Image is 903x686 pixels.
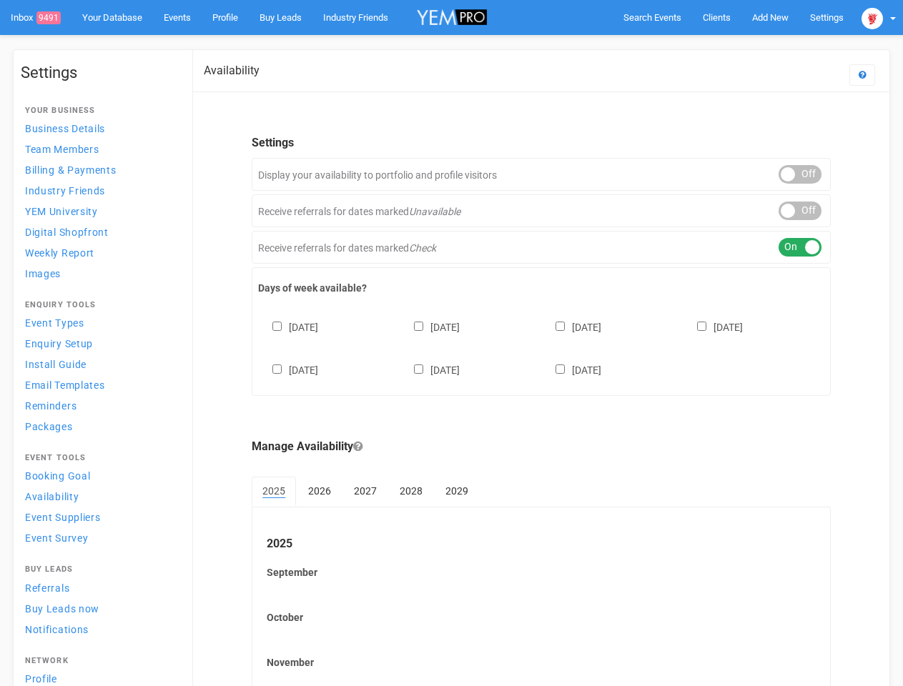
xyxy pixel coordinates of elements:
label: [DATE] [541,319,601,334]
a: Reminders [21,396,178,415]
a: YEM University [21,202,178,221]
span: Reminders [25,400,77,412]
a: Team Members [21,139,178,159]
a: Referrals [21,578,178,597]
span: Digital Shopfront [25,227,109,238]
a: 2026 [297,477,342,505]
span: Packages [25,421,73,432]
a: Business Details [21,119,178,138]
a: Availability [21,487,178,506]
input: [DATE] [556,364,565,374]
div: Receive referrals for dates marked [252,231,831,264]
a: Event Suppliers [21,507,178,527]
span: Clients [703,12,731,23]
h4: Buy Leads [25,565,174,574]
a: Install Guide [21,354,178,374]
em: Unavailable [409,206,460,217]
a: Industry Friends [21,181,178,200]
h2: Availability [204,64,260,77]
a: Weekly Report [21,243,178,262]
h4: Your Business [25,106,174,115]
a: Event Survey [21,528,178,547]
span: Event Types [25,317,84,329]
input: [DATE] [414,364,423,374]
a: Digital Shopfront [21,222,178,242]
input: [DATE] [272,322,282,331]
span: Add New [752,12,789,23]
a: Notifications [21,620,178,639]
h4: Event Tools [25,454,174,462]
a: Email Templates [21,375,178,394]
a: 2025 [252,477,296,507]
a: Booking Goal [21,466,178,485]
h4: Network [25,657,174,665]
label: October [267,610,816,625]
span: Availability [25,491,79,502]
input: [DATE] [556,322,565,331]
label: November [267,655,816,670]
label: [DATE] [258,362,318,377]
span: Booking Goal [25,470,90,482]
a: Buy Leads now [21,599,178,618]
a: Enquiry Setup [21,334,178,353]
h4: Enquiry Tools [25,301,174,309]
a: Packages [21,417,178,436]
span: 9491 [36,11,61,24]
a: 2028 [389,477,433,505]
span: Email Templates [25,379,105,391]
img: open-uri20250107-2-1pbi2ie [862,8,883,29]
span: YEM University [25,206,98,217]
legend: Settings [252,135,831,151]
a: Images [21,264,178,283]
input: [DATE] [414,322,423,331]
span: Weekly Report [25,247,94,259]
span: Event Suppliers [25,512,101,523]
span: Enquiry Setup [25,338,93,349]
div: Display your availability to portfolio and profile visitors [252,158,831,191]
span: Team Members [25,144,99,155]
a: 2027 [343,477,388,505]
label: Days of week available? [258,281,824,295]
label: [DATE] [683,319,743,334]
legend: Manage Availability [252,439,831,455]
span: Install Guide [25,359,87,370]
h1: Settings [21,64,178,81]
label: [DATE] [400,362,460,377]
a: Event Types [21,313,178,332]
span: Search Events [623,12,681,23]
input: [DATE] [697,322,706,331]
label: [DATE] [400,319,460,334]
label: [DATE] [541,362,601,377]
a: Billing & Payments [21,160,178,179]
div: Receive referrals for dates marked [252,194,831,227]
a: 2029 [435,477,479,505]
label: [DATE] [258,319,318,334]
span: Business Details [25,123,105,134]
span: Images [25,268,61,279]
span: Event Survey [25,532,88,544]
input: [DATE] [272,364,282,374]
em: Check [409,242,436,254]
label: September [267,565,816,580]
span: Notifications [25,624,89,635]
span: Billing & Payments [25,164,117,176]
legend: 2025 [267,536,816,552]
